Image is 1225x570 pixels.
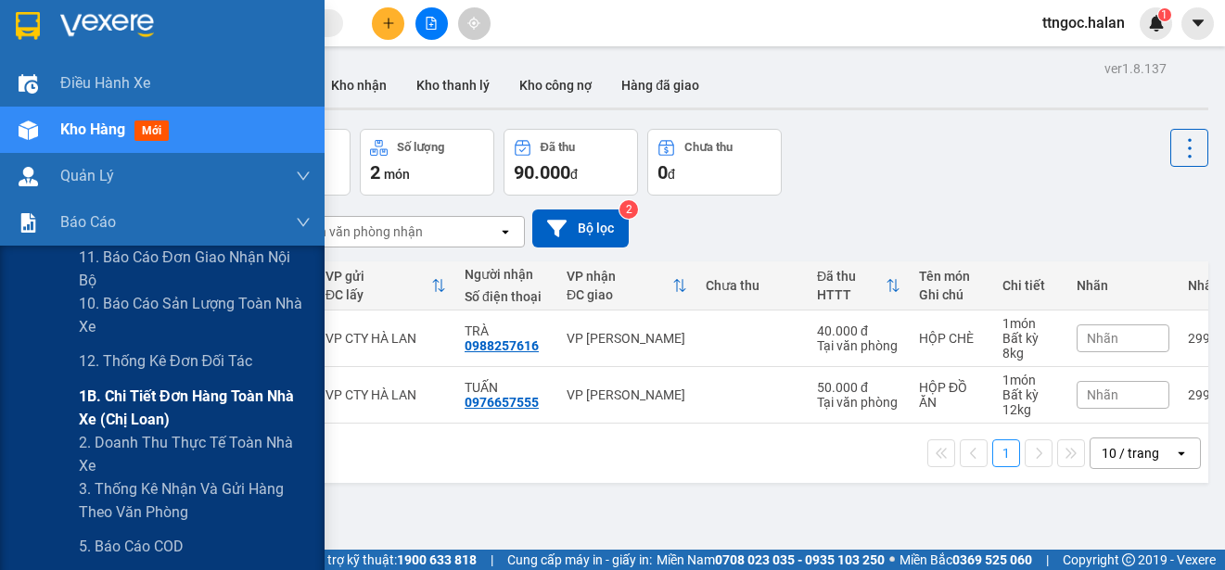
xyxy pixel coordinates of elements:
strong: 0369 525 060 [952,552,1032,567]
div: Chi tiết [1002,278,1058,293]
span: Nhãn [1087,387,1118,402]
img: warehouse-icon [19,120,38,140]
div: HỘP CHÈ [919,331,984,346]
div: Ghi chú [919,287,984,302]
span: 12. Thống kê đơn đối tác [79,349,252,373]
div: Đã thu [541,141,575,154]
button: Kho công nợ [504,63,606,108]
button: Chưa thu0đ [647,129,782,196]
span: Miền Nam [657,550,885,570]
span: đ [668,167,675,182]
div: TRÀ [465,323,548,338]
span: ttngoc.halan [1027,11,1140,34]
div: TUẤN [465,380,548,395]
span: file-add [425,17,438,30]
span: Quản Lý [60,164,114,187]
div: 1 món [1002,316,1058,331]
div: VP CTY HÀ LAN [325,331,446,346]
button: caret-down [1181,7,1214,40]
img: logo-vxr [16,12,40,40]
span: Miền Bắc [900,550,1032,570]
span: 11. Báo cáo đơn giao nhận nội bộ [79,246,311,292]
span: Kho hàng [60,120,125,138]
div: Chưa thu [706,278,798,293]
span: copyright [1122,553,1135,566]
div: ver 1.8.137 [1104,58,1167,79]
div: Bất kỳ [1002,331,1058,346]
img: icon-new-feature [1148,15,1165,32]
span: 5. Báo cáo COD [79,535,184,558]
button: Đã thu90.000đ [504,129,638,196]
span: Cung cấp máy in - giấy in: [507,550,652,570]
button: Hàng đã giao [606,63,714,108]
span: plus [382,17,395,30]
div: 10 / trang [1102,444,1159,462]
div: 12 kg [1002,402,1058,417]
span: món [384,167,410,182]
svg: open [498,224,513,239]
button: Kho thanh lý [402,63,504,108]
button: file-add [415,7,448,40]
div: 0976657555 [465,395,539,410]
span: Hỗ trợ kỹ thuật: [308,550,477,570]
span: 1 [1161,8,1168,21]
strong: 1900 633 818 [397,552,477,567]
span: 2. Doanh thu thực tế toàn nhà xe [79,431,311,477]
button: Bộ lọc [532,209,629,247]
div: ĐC lấy [325,287,431,302]
span: 10. Báo cáo sản lượng toàn nhà xe [79,292,311,338]
img: solution-icon [19,213,38,233]
div: ĐC giao [567,287,672,302]
div: 0988257616 [465,338,539,353]
button: 1 [992,439,1020,467]
span: down [296,215,311,230]
img: warehouse-icon [19,74,38,94]
div: Đã thu [817,269,886,284]
div: Người nhận [465,267,548,282]
sup: 1 [1158,8,1171,21]
sup: 2 [619,200,638,219]
div: Tại văn phòng [817,395,900,410]
th: Toggle SortBy [808,261,910,310]
strong: 0708 023 035 - 0935 103 250 [715,552,885,567]
span: Điều hành xe [60,71,150,95]
div: Chọn văn phòng nhận [296,222,423,241]
div: VP nhận [567,269,672,284]
div: Tại văn phòng [817,338,900,353]
span: aim [467,17,480,30]
div: Nhãn [1077,278,1169,293]
div: HỘP ĐỒ ĂN [919,380,984,410]
div: VP [PERSON_NAME] [567,331,687,346]
span: down [296,169,311,184]
span: 2 [370,161,380,184]
svg: open [1174,446,1189,461]
th: Toggle SortBy [316,261,455,310]
span: 0 [657,161,668,184]
div: 8 kg [1002,346,1058,361]
span: | [1046,550,1049,570]
span: ⚪️ [889,556,895,564]
button: Số lượng2món [360,129,494,196]
div: Tên món [919,269,984,284]
div: Số điện thoại [465,289,548,304]
th: Toggle SortBy [557,261,696,310]
span: | [491,550,493,570]
div: VP [PERSON_NAME] [567,387,687,402]
div: Số lượng [397,141,444,154]
span: caret-down [1190,15,1206,32]
button: plus [372,7,404,40]
span: mới [134,120,169,141]
div: Bất kỳ [1002,387,1058,402]
div: Chưa thu [684,141,733,154]
span: 3. Thống kê nhận và gửi hàng theo văn phòng [79,477,311,524]
button: Kho nhận [316,63,402,108]
div: 40.000 đ [817,323,900,338]
div: VP CTY HÀ LAN [325,387,446,402]
span: Báo cáo [60,210,116,234]
div: HTTT [817,287,886,302]
div: 1 món [1002,373,1058,387]
div: 50.000 đ [817,380,900,395]
span: đ [570,167,578,182]
div: VP gửi [325,269,431,284]
button: aim [458,7,491,40]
